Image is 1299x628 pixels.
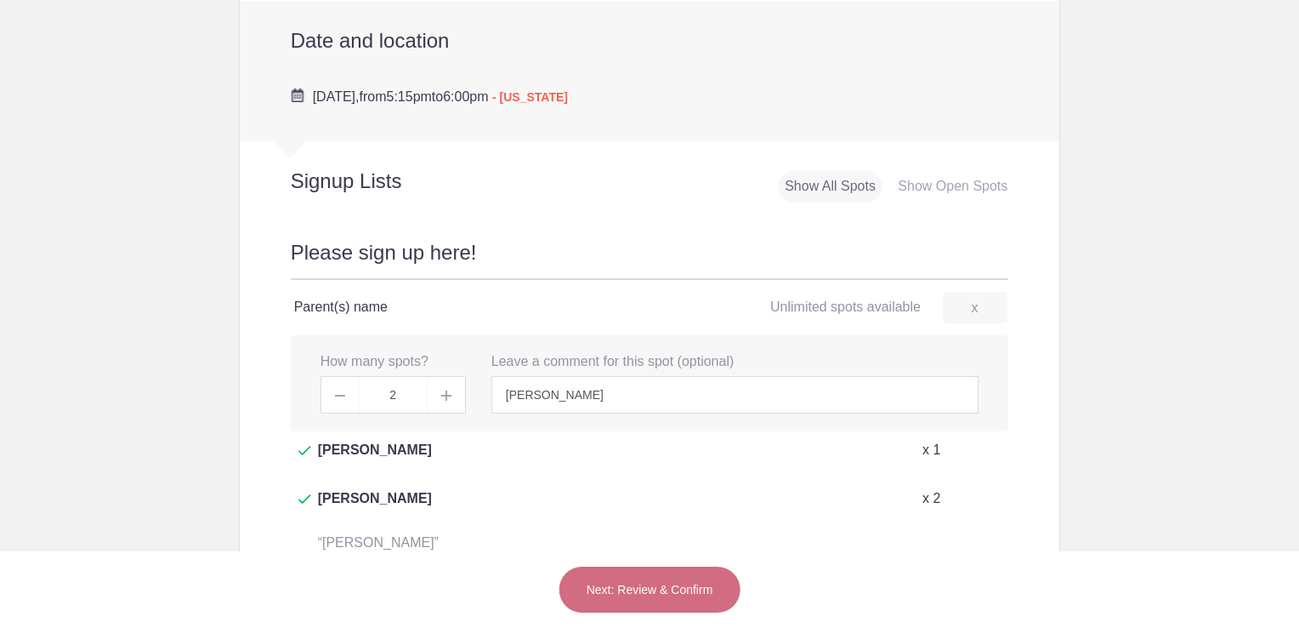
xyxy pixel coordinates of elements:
[943,292,1007,323] a: x
[313,89,568,104] span: from to
[922,488,940,509] p: x 2
[298,446,311,456] img: Check dark green
[386,89,431,104] span: 5:15pm
[291,28,1009,54] h2: Date and location
[770,300,921,314] span: Unlimited spots available
[335,395,345,397] img: Minus gray
[294,297,649,317] h4: Parent(s) name
[441,391,451,401] img: Plus gray
[318,535,439,550] span: “[PERSON_NAME]”
[318,488,432,529] span: [PERSON_NAME]
[320,352,428,372] label: How many spots?
[922,440,940,460] p: x 1
[291,238,1009,280] h2: Please sign up here!
[313,89,360,104] span: [DATE],
[491,376,979,414] input: Enter message
[291,88,304,102] img: Cal purple
[891,171,1014,203] div: Show Open Spots
[240,168,513,194] h2: Signup Lists
[778,171,882,203] div: Show All Spots
[492,90,568,104] span: - [US_STATE]
[318,440,432,481] span: [PERSON_NAME]
[443,89,488,104] span: 6:00pm
[298,494,311,505] img: Check dark green
[491,352,734,372] label: Leave a comment for this spot (optional)
[559,566,741,614] button: Next: Review & Confirm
